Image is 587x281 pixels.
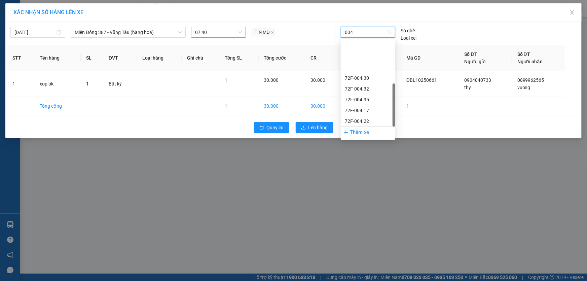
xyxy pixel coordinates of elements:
[14,29,55,36] input: 13/10/2025
[465,51,477,57] span: Số ĐT
[182,45,219,71] th: Ghi chú
[345,107,391,114] div: 72F-004.17
[517,77,544,83] span: 0899962565
[517,51,530,57] span: Số ĐT
[401,27,416,34] span: Số ghế:
[341,73,395,83] div: 72F-004.30
[271,31,274,34] span: close
[34,97,80,115] td: Tổng cộng
[75,27,182,37] span: Miền Đông 387 - Vũng Tàu (hàng hoá)
[517,85,530,90] span: vuong
[7,71,34,97] td: 1
[137,45,182,71] th: Loại hàng
[308,124,328,131] span: Lên hàng
[310,77,325,83] span: 30.000
[406,77,437,83] span: ĐBL10250661
[345,74,391,82] div: 72F-004.30
[13,9,83,15] span: XÁC NHẬN SỐ HÀNG LÊN XE
[219,45,258,71] th: Tổng SL
[225,77,227,83] span: 1
[7,45,34,71] th: STT
[341,105,395,116] div: 72F-004.17
[465,77,491,83] span: 0904840733
[345,117,391,125] div: 72F-004.22
[195,27,242,37] span: 07:40
[103,45,137,71] th: ĐVT
[86,81,89,86] span: 1
[345,96,391,103] div: 72F-004.35
[259,125,264,131] span: rollback
[570,10,575,15] span: close
[254,122,289,133] button: rollbackQuay lại
[305,45,341,71] th: CR
[401,97,459,115] td: 1
[259,45,305,71] th: Tổng cước
[465,59,486,64] span: Người gửi
[341,116,395,127] div: 72F-004.22
[343,130,348,135] span: plus
[345,85,391,93] div: 72F-004.32
[34,45,80,71] th: Tên hàng
[267,124,284,131] span: Quay lại
[301,125,306,131] span: upload
[563,3,582,22] button: Close
[178,30,182,34] span: down
[296,122,333,133] button: uploadLên hàng
[401,45,459,71] th: Mã GD
[341,127,395,138] div: Thêm xe
[305,97,341,115] td: 30.000
[517,59,543,64] span: Người nhận
[103,71,137,97] td: Bất kỳ
[34,71,80,97] td: xop bk
[341,83,395,94] div: 72F-004.32
[465,85,471,90] span: thy
[259,97,305,115] td: 30.000
[219,97,258,115] td: 1
[253,29,275,36] span: TÍN MĐ
[264,77,279,83] span: 30.000
[81,45,103,71] th: SL
[401,34,416,42] span: Loại xe:
[341,94,395,105] div: 72F-004.35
